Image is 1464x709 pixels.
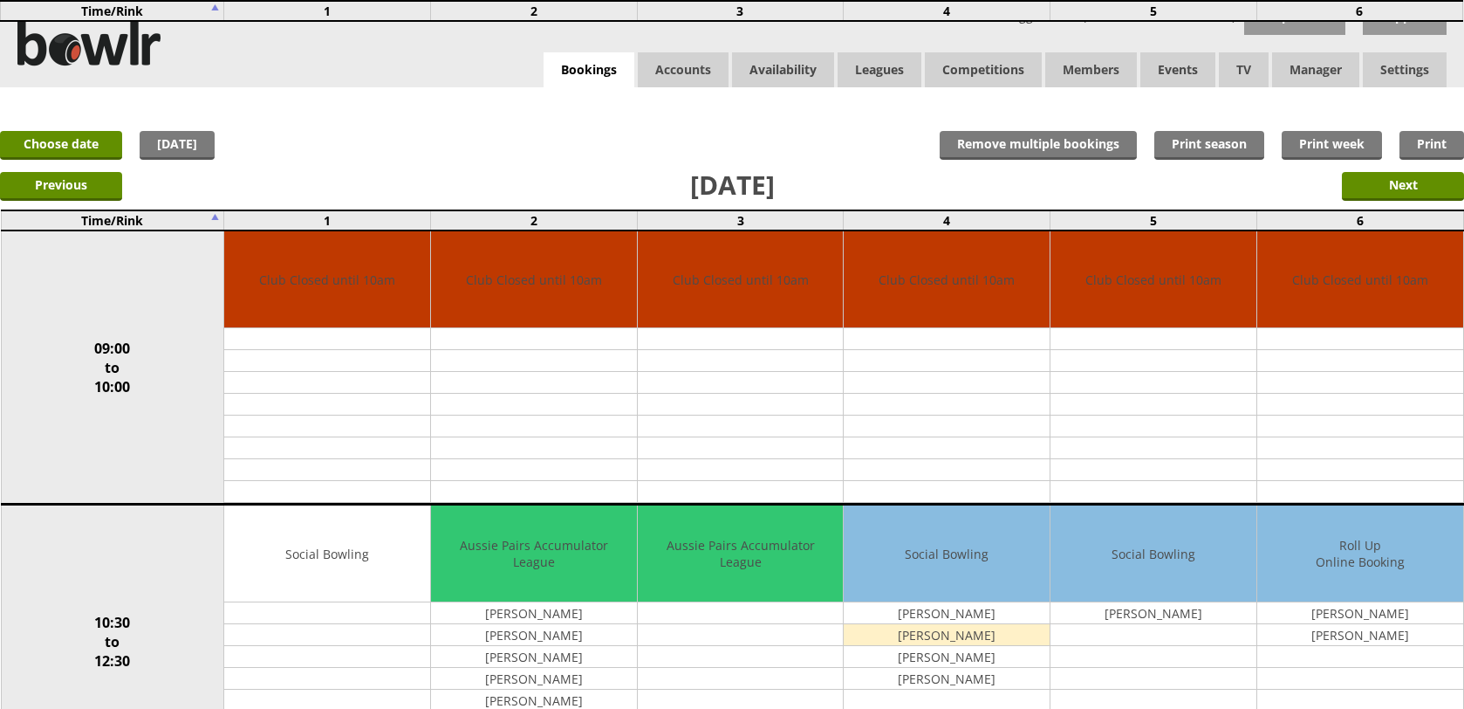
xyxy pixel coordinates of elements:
[1050,210,1257,231] td: 5
[732,52,834,87] a: Availability
[844,602,1050,624] td: [PERSON_NAME]
[844,210,1050,231] td: 4
[224,506,430,602] td: Social Bowling
[1363,52,1447,87] span: Settings
[1,1,224,21] td: Time/Rink
[844,506,1050,602] td: Social Bowling
[1045,52,1137,87] span: Members
[1342,172,1464,201] input: Next
[1256,210,1463,231] td: 6
[431,602,637,624] td: [PERSON_NAME]
[544,52,634,88] a: Bookings
[140,131,215,160] a: [DATE]
[1050,1,1256,21] td: 5
[1257,506,1463,602] td: Roll Up Online Booking
[431,506,637,602] td: Aussie Pairs Accumulator League
[430,1,637,21] td: 2
[1257,624,1463,646] td: [PERSON_NAME]
[1,210,224,231] td: Time/Rink
[637,210,844,231] td: 3
[638,52,729,87] span: Accounts
[431,646,637,668] td: [PERSON_NAME]
[224,210,431,231] td: 1
[638,231,844,328] td: Club Closed until 10am
[1050,602,1256,624] td: [PERSON_NAME]
[1140,52,1215,87] a: Events
[431,624,637,646] td: [PERSON_NAME]
[1256,1,1463,21] td: 6
[1050,231,1256,328] td: Club Closed until 10am
[844,624,1050,646] td: [PERSON_NAME]
[844,646,1050,668] td: [PERSON_NAME]
[844,231,1050,328] td: Club Closed until 10am
[940,131,1137,160] input: Remove multiple bookings
[1154,131,1264,160] a: Print season
[431,668,637,690] td: [PERSON_NAME]
[1282,131,1382,160] a: Print week
[1219,52,1269,87] span: TV
[1050,506,1256,602] td: Social Bowling
[224,231,430,328] td: Club Closed until 10am
[431,210,638,231] td: 2
[1399,131,1464,160] a: Print
[224,1,431,21] td: 1
[925,52,1042,87] a: Competitions
[844,1,1050,21] td: 4
[844,668,1050,690] td: [PERSON_NAME]
[637,1,844,21] td: 3
[1272,52,1359,87] span: Manager
[1257,602,1463,624] td: [PERSON_NAME]
[838,52,921,87] a: Leagues
[431,231,637,328] td: Club Closed until 10am
[1257,231,1463,328] td: Club Closed until 10am
[1,231,224,505] td: 09:00 to 10:00
[638,506,844,602] td: Aussie Pairs Accumulator League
